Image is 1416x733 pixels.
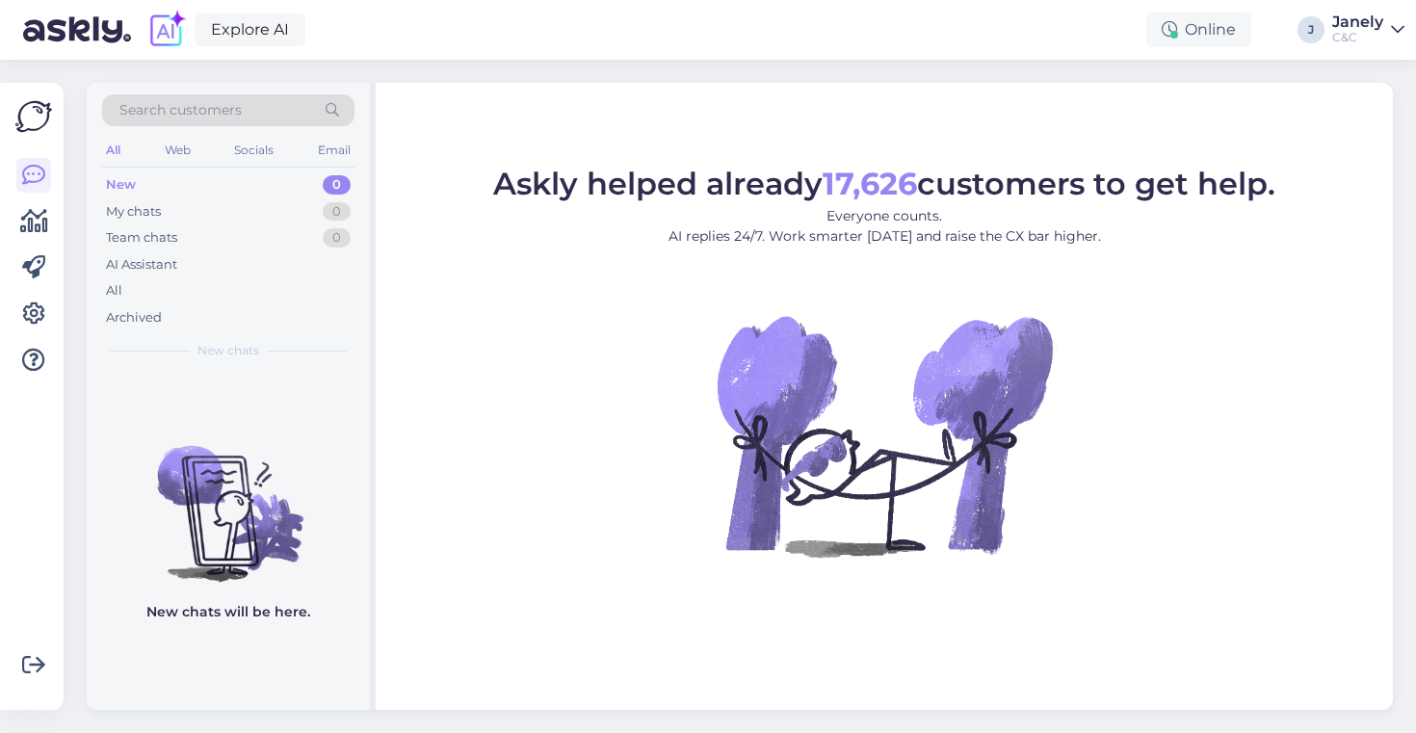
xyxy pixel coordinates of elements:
div: My chats [106,202,161,222]
img: Askly Logo [15,98,52,135]
div: J [1298,16,1324,43]
b: 17,626 [823,165,917,202]
div: All [106,281,122,301]
img: No chats [87,411,370,585]
span: Search customers [119,100,242,120]
div: Janely [1332,14,1383,30]
div: C&C [1332,30,1383,45]
div: AI Assistant [106,255,177,275]
span: Askly helped already customers to get help. [493,165,1275,202]
img: explore-ai [146,10,187,50]
div: New [106,175,136,195]
a: JanelyC&C [1332,14,1404,45]
img: No Chat active [711,262,1058,609]
div: Email [314,138,354,163]
div: 0 [323,202,351,222]
div: Archived [106,308,162,327]
div: Online [1146,13,1251,47]
span: New chats [197,342,259,359]
div: 0 [323,175,351,195]
p: Everyone counts. AI replies 24/7. Work smarter [DATE] and raise the CX bar higher. [493,206,1275,247]
div: Web [161,138,195,163]
p: New chats will be here. [146,602,310,622]
div: All [102,138,124,163]
div: 0 [323,228,351,248]
a: Explore AI [195,13,305,46]
div: Socials [230,138,277,163]
div: Team chats [106,228,177,248]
